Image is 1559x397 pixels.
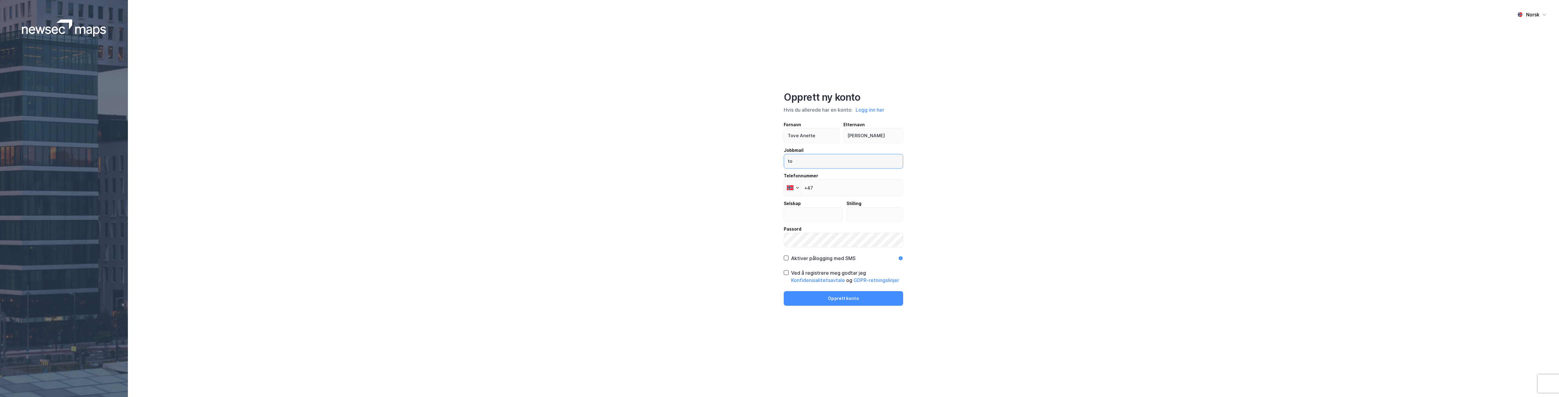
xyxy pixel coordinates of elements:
div: Jobbmail [784,147,903,154]
iframe: Chat Widget [1529,368,1559,397]
div: Opprett ny konto [784,91,903,103]
button: Logg inn her [854,106,886,114]
div: Etternavn [843,121,903,128]
div: Selskap [784,200,843,207]
div: Ved å registrere meg godtar jeg og [791,269,903,284]
div: Stilling [846,200,903,207]
input: Telefonnummer [784,179,903,196]
div: Norway: + 47 [784,179,801,196]
div: Passord [784,225,903,233]
div: Telefonnummer [784,172,903,179]
div: Norsk [1526,11,1540,18]
button: Opprett konto [784,291,903,306]
div: Aktiver pålogging med SMS [791,255,856,262]
div: Hvis du allerede har en konto: [784,106,903,114]
img: logoWhite.bf58a803f64e89776f2b079ca2356427.svg [22,19,106,37]
div: Fornavn [784,121,840,128]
